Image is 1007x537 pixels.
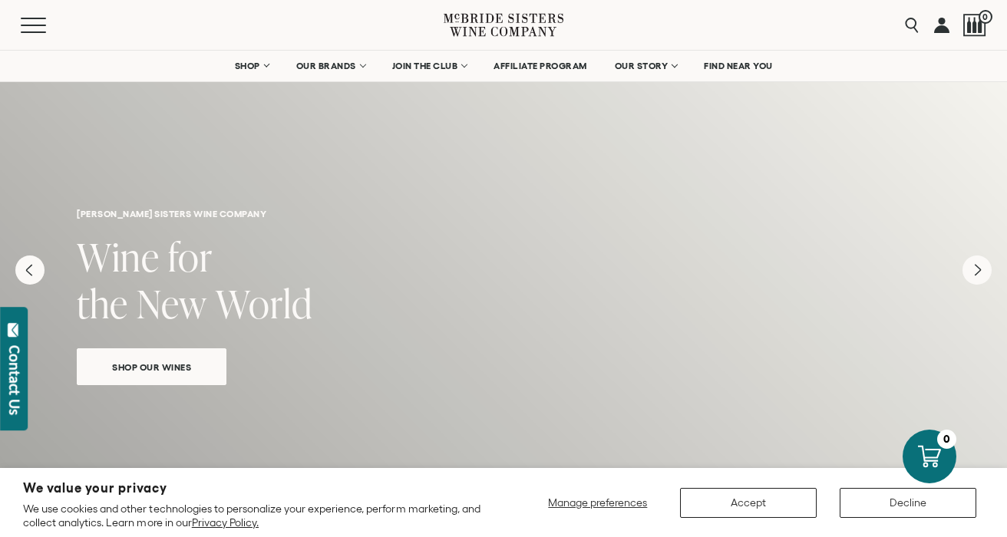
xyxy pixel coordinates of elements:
span: Manage preferences [548,496,647,509]
h2: We value your privacy [23,482,490,495]
button: Next [962,255,992,285]
button: Decline [840,488,976,518]
h6: [PERSON_NAME] sisters wine company [77,209,930,219]
span: for [168,230,213,283]
a: JOIN THE CLUB [382,51,477,81]
span: New [137,277,207,330]
button: Manage preferences [539,488,657,518]
button: Mobile Menu Trigger [21,18,76,33]
div: 0 [937,430,956,449]
button: Accept [680,488,817,518]
a: AFFILIATE PROGRAM [484,51,597,81]
a: OUR STORY [605,51,687,81]
a: FIND NEAR YOU [694,51,783,81]
a: OUR BRANDS [286,51,375,81]
span: OUR STORY [615,61,669,71]
span: 0 [979,10,992,24]
span: FIND NEAR YOU [704,61,773,71]
span: JOIN THE CLUB [392,61,458,71]
span: the [77,277,128,330]
span: Wine [77,230,160,283]
span: AFFILIATE PROGRAM [494,61,587,71]
div: Contact Us [7,345,22,415]
span: World [216,277,312,330]
a: Privacy Policy. [192,516,259,529]
a: SHOP [225,51,279,81]
span: SHOP [235,61,261,71]
span: OUR BRANDS [296,61,356,71]
span: Shop Our Wines [85,358,218,376]
button: Previous [15,255,45,285]
p: We use cookies and other technologies to personalize your experience, perform marketing, and coll... [23,502,490,529]
a: Shop Our Wines [77,348,226,385]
